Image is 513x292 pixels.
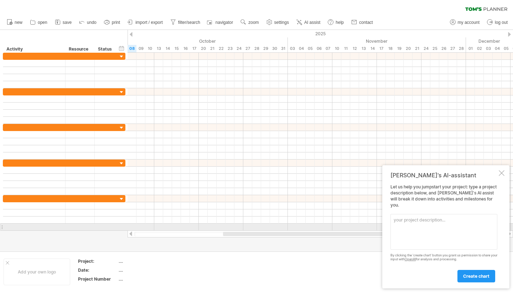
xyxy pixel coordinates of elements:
div: Thursday, 20 November 2025 [404,45,413,52]
span: settings [274,20,289,25]
div: Wednesday, 26 November 2025 [439,45,448,52]
div: Wednesday, 29 October 2025 [261,45,270,52]
div: Wednesday, 15 October 2025 [172,45,181,52]
span: AI assist [304,20,320,25]
span: contact [359,20,373,25]
div: Tuesday, 11 November 2025 [341,45,350,52]
div: Wednesday, 5 November 2025 [306,45,315,52]
div: Status [98,46,114,53]
span: import / export [135,20,163,25]
div: Friday, 7 November 2025 [323,45,332,52]
div: Friday, 17 October 2025 [190,45,199,52]
div: Tuesday, 25 November 2025 [430,45,439,52]
div: Monday, 10 November 2025 [332,45,341,52]
div: Wednesday, 19 November 2025 [395,45,404,52]
div: Thursday, 27 November 2025 [448,45,457,52]
div: Monday, 3 November 2025 [288,45,297,52]
div: Tuesday, 28 October 2025 [252,45,261,52]
div: Project Number [78,276,117,282]
div: .... [119,258,178,264]
span: open [38,20,47,25]
a: settings [265,18,291,27]
a: OpenAI [405,257,416,261]
div: Wednesday, 12 November 2025 [350,45,359,52]
div: Friday, 21 November 2025 [413,45,421,52]
span: new [15,20,22,25]
a: help [326,18,346,27]
span: help [336,20,344,25]
div: Friday, 5 December 2025 [502,45,511,52]
div: Monday, 1 December 2025 [466,45,475,52]
div: Monday, 20 October 2025 [199,45,208,52]
div: Tuesday, 2 December 2025 [475,45,484,52]
div: Tuesday, 21 October 2025 [208,45,217,52]
span: zoom [248,20,259,25]
div: Thursday, 30 October 2025 [270,45,279,52]
a: new [5,18,25,27]
div: Date: [78,267,117,273]
a: my account [448,18,482,27]
div: Friday, 10 October 2025 [145,45,154,52]
a: import / export [126,18,165,27]
div: Monday, 17 November 2025 [377,45,386,52]
div: .... [119,276,178,282]
div: Resource [69,46,90,53]
div: Monday, 13 October 2025 [154,45,163,52]
div: Monday, 24 November 2025 [421,45,430,52]
a: log out [485,18,510,27]
div: Friday, 24 October 2025 [234,45,243,52]
div: Tuesday, 14 October 2025 [163,45,172,52]
a: filter/search [169,18,202,27]
div: Wednesday, 8 October 2025 [128,45,136,52]
div: By clicking the 'create chart' button you grant us permission to share your input with for analys... [390,254,497,261]
div: [PERSON_NAME]'s AI-assistant [390,172,497,179]
span: print [112,20,120,25]
span: save [63,20,72,25]
div: .... [119,267,178,273]
div: Friday, 14 November 2025 [368,45,377,52]
div: Project: [78,258,117,264]
div: Thursday, 6 November 2025 [315,45,323,52]
div: Friday, 31 October 2025 [279,45,288,52]
div: Thursday, 4 December 2025 [493,45,502,52]
div: Thursday, 9 October 2025 [136,45,145,52]
span: undo [87,20,97,25]
div: Add your own logo [4,259,70,285]
a: zoom [239,18,261,27]
div: Monday, 27 October 2025 [243,45,252,52]
a: print [102,18,122,27]
div: Tuesday, 18 November 2025 [386,45,395,52]
span: navigator [216,20,233,25]
span: log out [495,20,508,25]
a: undo [77,18,99,27]
div: Wednesday, 3 December 2025 [484,45,493,52]
a: navigator [206,18,235,27]
div: Thursday, 13 November 2025 [359,45,368,52]
a: save [53,18,74,27]
div: Thursday, 16 October 2025 [181,45,190,52]
div: Activity [6,46,61,53]
a: create chart [457,270,495,282]
div: Wednesday, 22 October 2025 [217,45,226,52]
span: filter/search [178,20,200,25]
a: open [28,18,50,27]
a: AI assist [295,18,322,27]
span: my account [458,20,480,25]
div: November 2025 [288,37,466,45]
div: Thursday, 23 October 2025 [226,45,234,52]
div: Tuesday, 4 November 2025 [297,45,306,52]
div: Friday, 28 November 2025 [457,45,466,52]
a: contact [349,18,375,27]
span: create chart [463,273,489,279]
div: October 2025 [83,37,288,45]
div: Let us help you jumpstart your project: type a project description below, and [PERSON_NAME]'s AI ... [390,184,497,282]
